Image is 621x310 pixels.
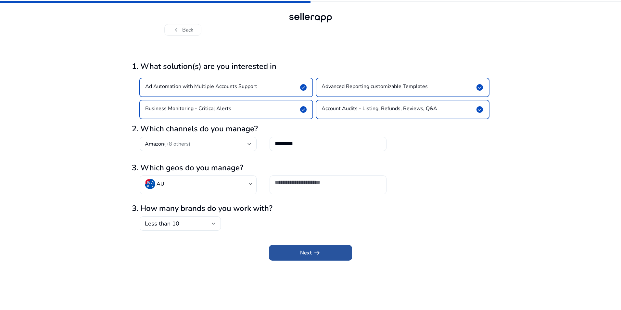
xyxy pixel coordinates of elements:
h2: 1. What solution(s) are you interested in [132,62,489,71]
h2: 3. Which geos do you manage? [132,163,489,173]
h4: Account Audits - Listing, Refunds, Reviews, Q&A [322,106,437,113]
span: Next [300,249,321,257]
span: check_circle [299,106,307,113]
h2: 2. Which channels do you manage? [132,124,489,134]
span: chevron_left [172,26,180,34]
span: Less than 10 [145,220,179,227]
h4: AU [157,181,164,187]
h4: Amazon [145,141,190,147]
span: check_circle [299,84,307,91]
img: au.svg [145,179,155,189]
h2: 3. How many brands do you work with? [132,204,489,213]
button: Nextarrow_right_alt [269,245,352,261]
span: check_circle [476,84,484,91]
span: (+8 others) [164,140,190,148]
span: arrow_right_alt [313,249,321,257]
h4: Advanced Reporting customizable Templates [322,84,428,91]
h4: Business Monitoring - Critical Alerts [145,106,231,113]
h4: Ad Automation with Multiple Accounts Support [145,84,257,91]
button: chevron_leftBack [164,24,201,36]
span: check_circle [476,106,484,113]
